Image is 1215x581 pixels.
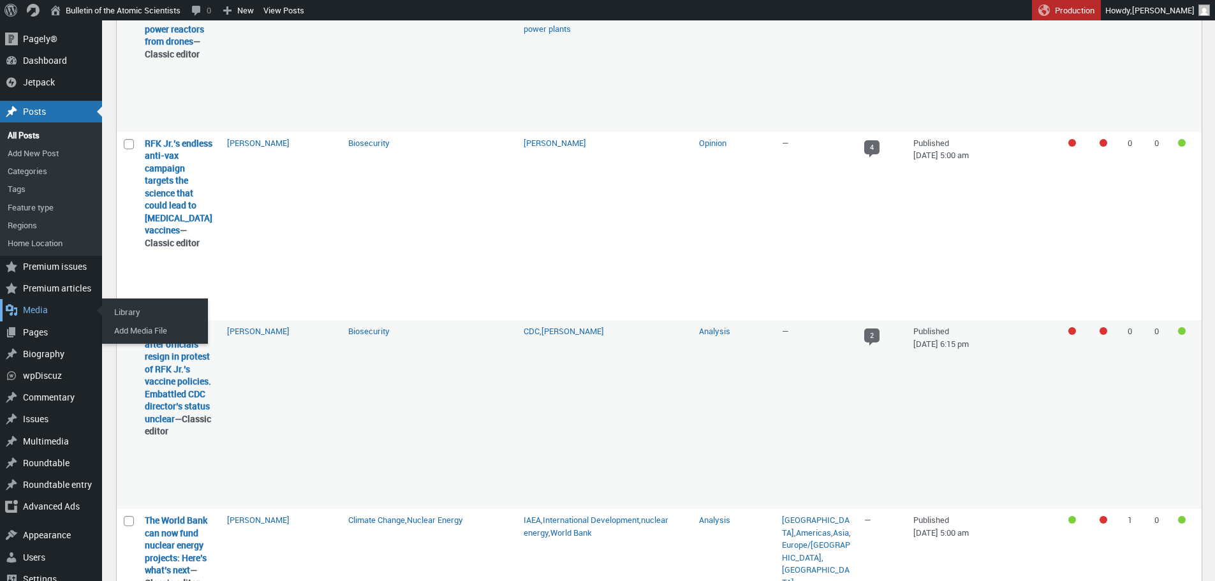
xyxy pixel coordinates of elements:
[864,514,871,526] span: —
[145,514,207,576] a: “The World Bank can now fund nuclear energy projects: Here’s what’s next” (Edit)
[1068,516,1076,524] div: Good
[145,237,200,249] span: Classic editor
[1148,132,1175,321] td: 0
[1178,516,1186,524] div: Good
[1100,516,1107,524] div: Needs improvement
[348,137,390,149] a: Biosecurity
[145,137,214,249] strong: —
[782,539,850,563] a: Europe/[GEOGRAPHIC_DATA]
[524,137,586,149] a: [PERSON_NAME]
[1132,4,1195,16] span: [PERSON_NAME]
[407,514,463,526] a: Nuclear Energy
[699,514,730,526] a: Analysis
[864,328,880,346] a: 2 comments
[1100,139,1107,147] div: Needs improvement
[348,325,390,337] a: Biosecurity
[1178,327,1186,335] div: Good
[782,325,789,337] span: —
[227,325,290,337] a: [PERSON_NAME]
[524,325,540,337] a: CDC
[550,527,592,538] a: World Bank
[699,325,730,337] a: Analysis
[524,10,663,34] a: nuclear power plants
[145,325,211,425] a: “CDC in turmoil after officials resign in protest of RFK Jr.’s vaccine policies. Embattled CDC di...
[864,328,880,342] span: 2
[227,137,290,149] a: [PERSON_NAME]
[348,514,405,526] a: Climate Change
[1148,320,1175,509] td: 0
[517,320,693,509] td: ,
[541,325,604,337] a: [PERSON_NAME]
[543,514,639,526] a: International Development
[105,321,207,339] a: Add Media File
[1121,320,1148,509] td: 0
[145,413,211,438] span: Classic editor
[145,325,214,438] strong: —
[1121,132,1148,321] td: 0
[782,514,850,538] a: [GEOGRAPHIC_DATA]
[105,303,207,321] a: Library
[907,132,1059,321] td: Published [DATE] 5:00 am
[524,514,668,538] a: nuclear energy
[1068,139,1076,147] div: Focus keyphrase not set
[1100,327,1107,335] div: Needs improvement
[833,527,849,538] a: Asia
[864,140,880,158] a: 4 comments
[145,48,200,60] span: Classic editor
[227,514,290,526] a: [PERSON_NAME]
[524,514,541,526] a: IAEA
[1178,139,1186,147] div: Good
[145,137,212,237] a: “RFK Jr.’s endless anti-vax campaign targets the science that could lead to cancer vaccines” (Edit)
[796,527,831,538] a: Americas
[1068,327,1076,335] div: Focus keyphrase not set
[699,137,726,149] a: Opinion
[907,320,1059,509] td: Published [DATE] 6:15 pm
[782,137,789,149] span: —
[864,140,880,154] span: 4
